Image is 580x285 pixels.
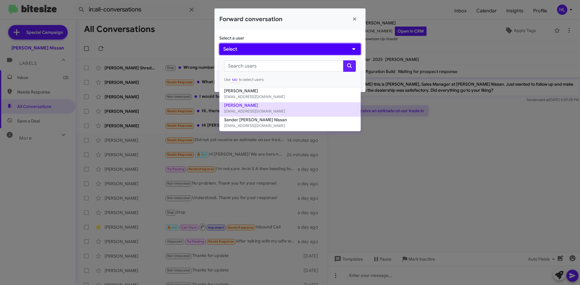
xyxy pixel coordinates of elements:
[224,77,356,83] small: Use to select users
[219,43,361,55] button: Select
[349,13,361,25] button: Close
[219,35,361,41] p: Select a user
[224,94,356,100] small: [EMAIL_ADDRESS][DOMAIN_NAME]
[230,77,239,82] span: tab
[219,102,361,117] button: [PERSON_NAME][EMAIL_ADDRESS][DOMAIN_NAME]
[219,88,361,102] button: [PERSON_NAME][EMAIL_ADDRESS][DOMAIN_NAME]
[224,123,356,129] small: [EMAIL_ADDRESS][DOMAIN_NAME]
[219,14,282,24] h2: Forward conversation
[224,108,356,114] small: [EMAIL_ADDRESS][DOMAIN_NAME]
[223,46,237,53] span: Select
[224,60,343,72] input: Search users
[219,117,361,131] button: Sender [PERSON_NAME] Nissan[EMAIL_ADDRESS][DOMAIN_NAME]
